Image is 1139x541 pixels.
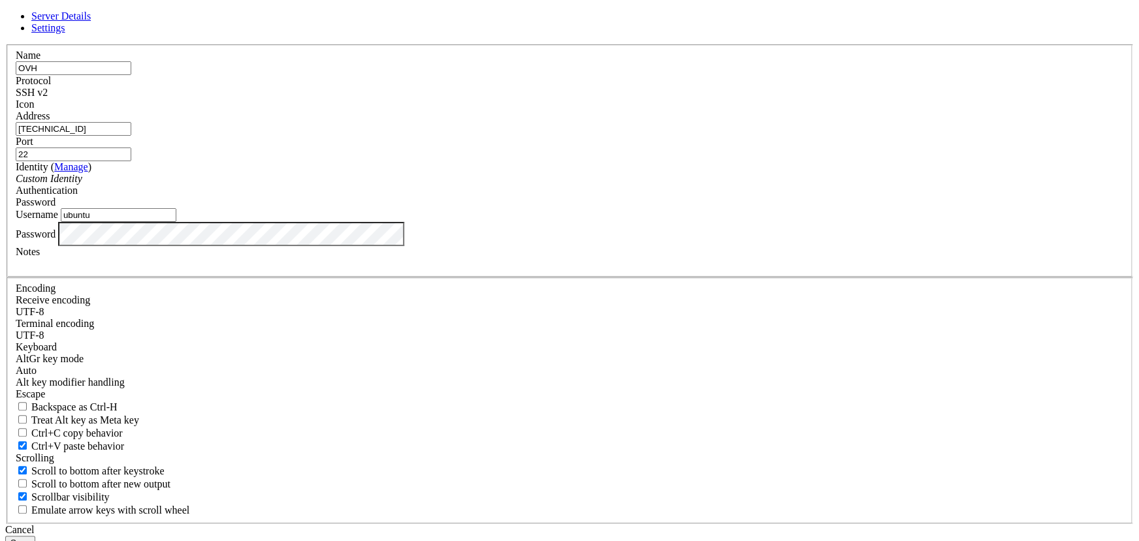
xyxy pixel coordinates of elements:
label: Address [16,110,50,121]
label: Keyboard [16,341,57,352]
label: Authentication [16,185,78,196]
span: Scroll to bottom after new output [31,478,170,489]
input: Emulate arrow keys with scroll wheel [18,505,27,514]
div: Custom Identity [16,173,1123,185]
span: Ctrl+V paste behavior [31,441,124,452]
input: Port Number [16,147,131,161]
span: SSH v2 [16,87,48,98]
div: UTF-8 [16,330,1123,341]
label: When using the alternative screen buffer, and DECCKM (Application Cursor Keys) is active, mouse w... [16,504,189,516]
span: Treat Alt key as Meta key [31,414,139,425]
span: Ctrl+C copy behavior [31,427,123,439]
div: Auto [16,365,1123,377]
label: Whether to scroll to the bottom on any keystroke. [16,465,165,476]
input: Backspace as Ctrl-H [18,402,27,410]
input: Ctrl+V paste behavior [18,441,27,450]
label: Scroll to bottom after new output. [16,478,170,489]
a: Manage [54,161,88,172]
input: Ctrl+C copy behavior [18,428,27,437]
input: Treat Alt key as Meta key [18,415,27,424]
label: Controls how the Alt key is handled. Escape: Send an ESC prefix. 8-Bit: Add 128 to the typed char... [16,377,125,388]
label: Password [16,228,56,239]
label: Notes [16,246,40,257]
label: Ctrl+V pastes if true, sends ^V to host if false. Ctrl+Shift+V sends ^V to host if true, pastes i... [16,441,124,452]
label: Icon [16,99,34,110]
label: If true, the backspace should send BS ('\x08', aka ^H). Otherwise the backspace key should send '... [16,401,118,412]
span: Password [16,196,56,208]
label: Set the expected encoding for data received from the host. If the encodings do not match, visual ... [16,294,90,305]
label: The default terminal encoding. ISO-2022 enables character map translations (like graphics maps). ... [16,318,94,329]
span: Escape [16,388,45,399]
label: Whether the Alt key acts as a Meta key or as a distinct Alt key. [16,414,139,425]
label: Protocol [16,75,51,86]
label: Set the expected encoding for data received from the host. If the encodings do not match, visual ... [16,353,84,364]
label: Encoding [16,283,56,294]
label: Port [16,136,33,147]
label: Ctrl-C copies if true, send ^C to host if false. Ctrl-Shift-C sends ^C to host if true, copies if... [16,427,123,439]
label: Username [16,209,58,220]
div: Escape [16,388,1123,400]
label: Name [16,50,40,61]
input: Scrollbar visibility [18,492,27,501]
span: Auto [16,365,37,376]
div: Cancel [5,524,1134,536]
span: UTF-8 [16,330,44,341]
span: ( ) [51,161,91,172]
input: Scroll to bottom after new output [18,479,27,487]
i: Custom Identity [16,173,82,184]
input: Login Username [61,208,176,222]
span: Emulate arrow keys with scroll wheel [31,504,189,516]
div: UTF-8 [16,306,1123,318]
a: Settings [31,22,65,33]
span: Scrollbar visibility [31,491,110,502]
input: Host Name or IP [16,122,131,136]
span: Scroll to bottom after keystroke [31,465,165,476]
span: UTF-8 [16,306,44,317]
input: Scroll to bottom after keystroke [18,466,27,474]
div: Password [16,196,1123,208]
a: Server Details [31,10,91,22]
label: The vertical scrollbar mode. [16,491,110,502]
div: SSH v2 [16,87,1123,99]
span: Backspace as Ctrl-H [31,401,118,412]
label: Scrolling [16,452,54,463]
label: Identity [16,161,91,172]
input: Server Name [16,61,131,75]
